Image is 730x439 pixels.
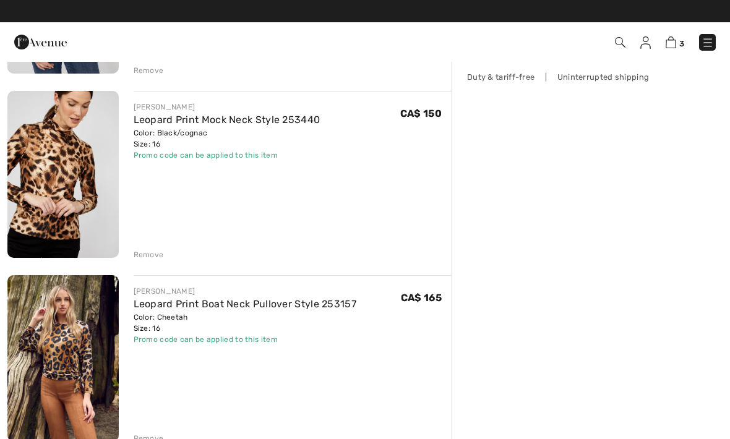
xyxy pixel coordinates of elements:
div: [PERSON_NAME] [134,286,357,297]
div: Promo code can be applied to this item [134,334,357,345]
a: Leopard Print Boat Neck Pullover Style 253157 [134,298,357,310]
div: [PERSON_NAME] [134,101,320,113]
img: My Info [640,36,651,49]
a: 3 [666,35,684,49]
span: CA$ 150 [400,108,442,119]
a: Leopard Print Mock Neck Style 253440 [134,114,320,126]
div: Duty & tariff-free | Uninterrupted shipping [467,71,653,83]
div: Remove [134,249,164,260]
a: 1ère Avenue [14,35,67,47]
img: Search [615,37,625,48]
div: Promo code can be applied to this item [134,150,320,161]
span: 3 [679,39,684,48]
div: Color: Cheetah Size: 16 [134,312,357,334]
div: Color: Black/cognac Size: 16 [134,127,320,150]
img: Shopping Bag [666,36,676,48]
img: Menu [702,36,714,49]
img: 1ère Avenue [14,30,67,54]
img: Leopard Print Mock Neck Style 253440 [7,91,119,257]
div: Remove [134,65,164,76]
span: CA$ 165 [401,292,442,304]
